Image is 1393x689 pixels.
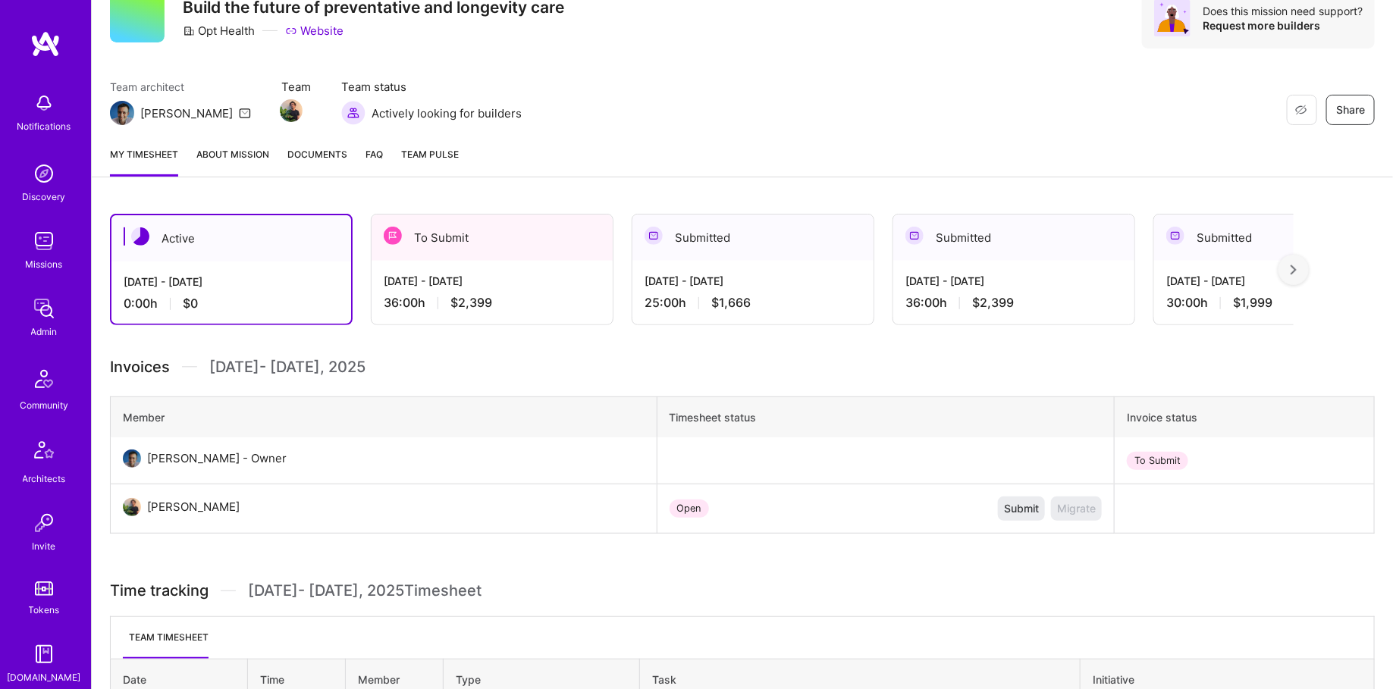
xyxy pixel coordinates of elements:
[29,508,59,538] img: Invite
[17,118,71,134] div: Notifications
[384,295,601,311] div: 36:00 h
[123,629,209,659] li: Team timesheet
[905,295,1122,311] div: 36:00 h
[147,449,287,468] div: [PERSON_NAME] - Owner
[1203,4,1363,18] div: Does this mission need support?
[29,226,59,256] img: teamwork
[645,295,861,311] div: 25:00 h
[1004,501,1039,516] span: Submit
[1233,295,1272,311] span: $1,999
[281,79,311,95] span: Team
[384,273,601,289] div: [DATE] - [DATE]
[23,471,66,487] div: Architects
[1326,95,1375,125] button: Share
[450,295,492,311] span: $2,399
[147,498,240,516] div: [PERSON_NAME]
[8,669,81,685] div: [DOMAIN_NAME]
[972,295,1014,311] span: $2,399
[111,397,657,438] th: Member
[29,639,59,669] img: guide book
[110,581,209,600] span: Time tracking
[124,274,339,290] div: [DATE] - [DATE]
[905,227,924,245] img: Submitted
[1291,265,1297,275] img: right
[998,496,1045,521] button: Submit
[341,79,522,95] span: Team status
[31,324,58,340] div: Admin
[670,500,709,518] div: Open
[645,227,663,245] img: Submitted
[140,105,233,121] div: [PERSON_NAME]
[209,355,366,378] span: [DATE] - [DATE] , 2025
[341,101,366,125] img: Actively looking for builders
[196,146,269,177] a: About Mission
[33,538,56,554] div: Invite
[23,189,66,205] div: Discovery
[1166,273,1383,289] div: [DATE] - [DATE]
[1166,227,1184,245] img: Submitted
[29,602,60,618] div: Tokens
[182,355,197,378] img: Divider
[29,158,59,189] img: discovery
[123,449,141,468] img: User Avatar
[287,146,347,177] a: Documents
[248,581,482,600] span: [DATE] - [DATE] , 2025 Timesheet
[124,296,339,312] div: 0:00 h
[285,23,344,39] a: Website
[183,296,198,312] span: $0
[905,273,1122,289] div: [DATE] - [DATE]
[123,498,141,516] img: User Avatar
[183,25,195,37] i: icon CompanyGray
[372,215,613,261] div: To Submit
[26,256,63,272] div: Missions
[183,23,255,39] div: Opt Health
[26,434,62,471] img: Architects
[657,397,1115,438] th: Timesheet status
[1166,295,1383,311] div: 30:00 h
[645,273,861,289] div: [DATE] - [DATE]
[111,215,351,262] div: Active
[1336,102,1365,117] span: Share
[401,149,459,160] span: Team Pulse
[1115,397,1375,438] th: Invoice status
[239,107,251,119] i: icon Mail
[1127,452,1188,470] div: To Submit
[401,146,459,177] a: Team Pulse
[110,79,251,95] span: Team architect
[281,98,301,124] a: Team Member Avatar
[711,295,751,311] span: $1,666
[30,30,61,58] img: logo
[35,581,53,596] img: tokens
[384,227,402,245] img: To Submit
[1295,104,1307,116] i: icon EyeClosed
[632,215,874,261] div: Submitted
[110,146,178,177] a: My timesheet
[20,397,68,413] div: Community
[280,99,303,122] img: Team Member Avatar
[29,88,59,118] img: bell
[110,355,170,378] span: Invoices
[366,146,383,177] a: FAQ
[26,361,62,397] img: Community
[372,105,522,121] span: Actively looking for builders
[110,101,134,125] img: Team Architect
[893,215,1134,261] div: Submitted
[1203,18,1363,33] div: Request more builders
[131,227,149,246] img: Active
[29,293,59,324] img: admin teamwork
[287,146,347,162] span: Documents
